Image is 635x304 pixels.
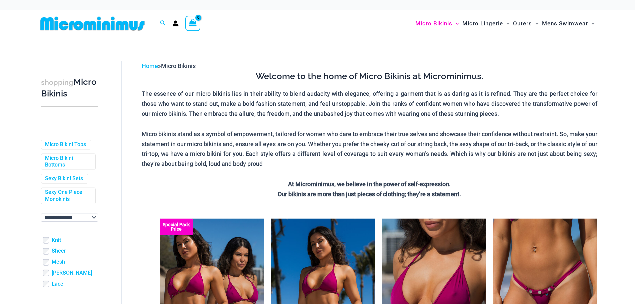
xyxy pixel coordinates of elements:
[414,13,461,34] a: Micro BikinisMenu ToggleMenu Toggle
[278,191,461,198] strong: Our bikinis are more than just pieces of clothing; they’re a statement.
[160,19,166,28] a: Search icon link
[532,15,539,32] span: Menu Toggle
[52,281,63,288] a: Lace
[173,20,179,26] a: Account icon link
[588,15,595,32] span: Menu Toggle
[415,15,452,32] span: Micro Bikinis
[142,62,158,69] a: Home
[462,15,503,32] span: Micro Lingerie
[452,15,459,32] span: Menu Toggle
[540,13,596,34] a: Mens SwimwearMenu ToggleMenu Toggle
[41,78,73,86] span: shopping
[542,15,588,32] span: Mens Swimwear
[45,155,90,169] a: Micro Bikini Bottoms
[413,12,598,35] nav: Site Navigation
[45,175,83,182] a: Sexy Bikini Sets
[52,259,65,266] a: Mesh
[52,248,66,255] a: Sheer
[185,16,201,31] a: View Shopping Cart, empty
[288,181,451,188] strong: At Microminimus, we believe in the power of self-expression.
[513,15,532,32] span: Outers
[142,62,196,69] span: »
[461,13,511,34] a: Micro LingerieMenu ToggleMenu Toggle
[45,189,90,203] a: Sexy One Piece Monokinis
[52,237,61,244] a: Knit
[161,62,196,69] span: Micro Bikinis
[45,141,86,148] a: Micro Bikini Tops
[511,13,540,34] a: OutersMenu ToggleMenu Toggle
[503,15,510,32] span: Menu Toggle
[160,223,193,231] b: Special Pack Price
[52,270,92,277] a: [PERSON_NAME]
[142,129,597,169] p: Micro bikinis stand as a symbol of empowerment, tailored for women who dare to embrace their true...
[142,71,597,82] h3: Welcome to the home of Micro Bikinis at Microminimus.
[41,214,98,222] select: wpc-taxonomy-pa_color-745982
[41,76,98,99] h3: Micro Bikinis
[142,89,597,118] p: The essence of our micro bikinis lies in their ability to blend audacity with elegance, offering ...
[38,16,147,31] img: MM SHOP LOGO FLAT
